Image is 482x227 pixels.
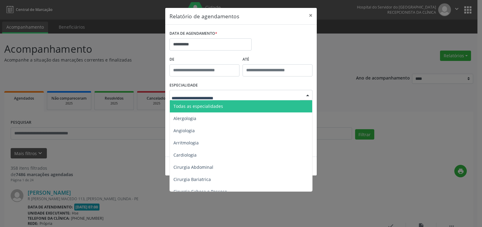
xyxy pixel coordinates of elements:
[173,164,213,170] span: Cirurgia Abdominal
[305,8,317,23] button: Close
[173,128,195,133] span: Angiologia
[169,81,198,90] label: ESPECIALIDADE
[243,55,313,64] label: ATÉ
[169,55,239,64] label: De
[169,12,239,20] h5: Relatório de agendamentos
[173,115,196,121] span: Alergologia
[173,176,211,182] span: Cirurgia Bariatrica
[173,140,199,146] span: Arritmologia
[173,103,223,109] span: Todas as especialidades
[169,29,217,38] label: DATA DE AGENDAMENTO
[173,152,197,158] span: Cardiologia
[173,189,227,194] span: Cirurgia Cabeça e Pescoço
